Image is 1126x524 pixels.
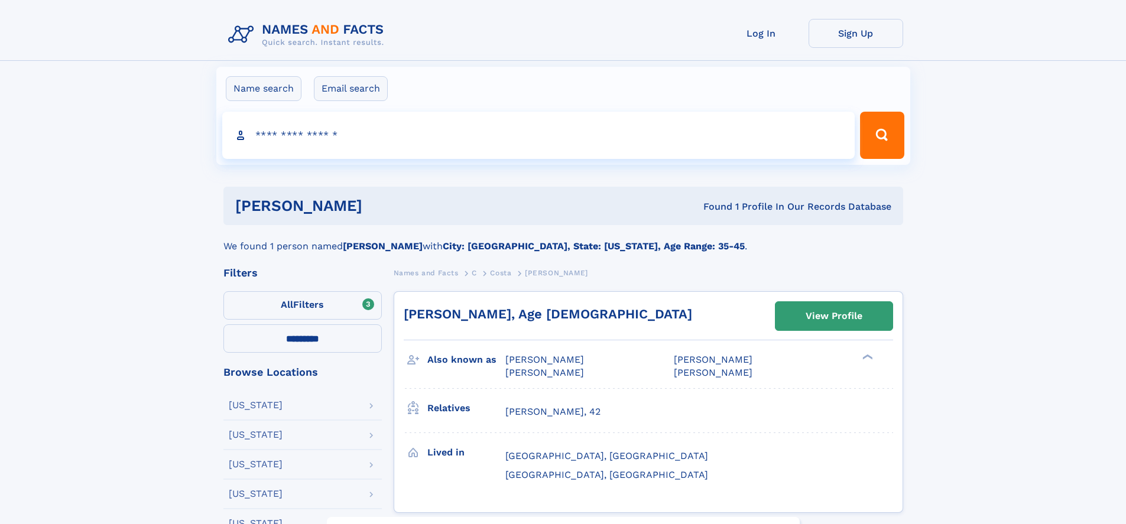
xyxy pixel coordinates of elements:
[505,405,601,418] a: [PERSON_NAME], 42
[281,299,293,310] span: All
[674,367,752,378] span: [PERSON_NAME]
[427,442,505,463] h3: Lived in
[806,302,862,330] div: View Profile
[235,198,533,213] h1: [PERSON_NAME]
[472,265,477,280] a: C
[533,200,891,213] div: Found 1 Profile In Our Records Database
[775,302,893,330] a: View Profile
[714,19,809,48] a: Log In
[505,354,584,365] span: [PERSON_NAME]
[859,353,874,361] div: ❯
[525,269,588,277] span: [PERSON_NAME]
[674,354,752,365] span: [PERSON_NAME]
[427,398,505,418] h3: Relatives
[404,307,692,321] a: [PERSON_NAME], Age [DEMOGRAPHIC_DATA]
[860,112,904,159] button: Search Button
[226,76,301,101] label: Name search
[505,450,708,461] span: [GEOGRAPHIC_DATA], [GEOGRAPHIC_DATA]
[490,265,511,280] a: Costa
[443,240,745,252] b: City: [GEOGRAPHIC_DATA], State: [US_STATE], Age Range: 35-45
[223,268,382,278] div: Filters
[505,367,584,378] span: [PERSON_NAME]
[223,367,382,377] div: Browse Locations
[229,489,283,499] div: [US_STATE]
[490,269,511,277] span: Costa
[229,460,283,469] div: [US_STATE]
[427,350,505,370] h3: Also known as
[223,291,382,320] label: Filters
[229,401,283,410] div: [US_STATE]
[223,19,394,51] img: Logo Names and Facts
[223,225,903,253] div: We found 1 person named with .
[229,430,283,440] div: [US_STATE]
[809,19,903,48] a: Sign Up
[505,469,708,480] span: [GEOGRAPHIC_DATA], [GEOGRAPHIC_DATA]
[314,76,388,101] label: Email search
[472,269,477,277] span: C
[222,112,855,159] input: search input
[343,240,423,252] b: [PERSON_NAME]
[394,265,459,280] a: Names and Facts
